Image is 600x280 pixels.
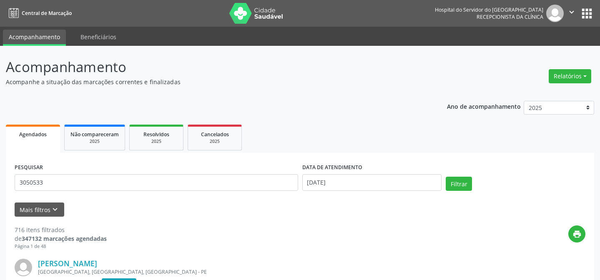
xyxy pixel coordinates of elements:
[435,6,543,13] div: Hospital do Servidor do [GEOGRAPHIC_DATA]
[302,174,442,191] input: Selecione um intervalo
[580,6,594,21] button: apps
[568,225,585,242] button: print
[38,259,97,268] a: [PERSON_NAME]
[38,268,460,275] div: [GEOGRAPHIC_DATA], [GEOGRAPHIC_DATA], [GEOGRAPHIC_DATA] - PE
[15,202,64,217] button: Mais filtroskeyboard_arrow_down
[546,5,564,22] img: img
[572,230,582,239] i: print
[6,57,418,77] p: Acompanhamento
[22,235,107,242] strong: 347132 marcações agendadas
[15,225,107,234] div: 716 itens filtrados
[302,161,362,174] label: DATA DE ATENDIMENTO
[6,77,418,86] p: Acompanhe a situação das marcações correntes e finalizadas
[549,69,591,83] button: Relatórios
[6,6,72,20] a: Central de Marcação
[446,177,472,191] button: Filtrar
[477,13,543,20] span: Recepcionista da clínica
[75,30,122,44] a: Beneficiários
[22,10,72,17] span: Central de Marcação
[136,138,177,145] div: 2025
[194,138,236,145] div: 2025
[70,138,119,145] div: 2025
[15,243,107,250] div: Página 1 de 48
[15,161,43,174] label: PESQUISAR
[15,234,107,243] div: de
[19,131,47,138] span: Agendados
[143,131,169,138] span: Resolvidos
[567,7,576,17] i: 
[3,30,66,46] a: Acompanhamento
[15,174,298,191] input: Nome, código do beneficiário ou CPF
[50,205,60,214] i: keyboard_arrow_down
[564,5,580,22] button: 
[70,131,119,138] span: Não compareceram
[201,131,229,138] span: Cancelados
[15,259,32,276] img: img
[447,101,521,111] p: Ano de acompanhamento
